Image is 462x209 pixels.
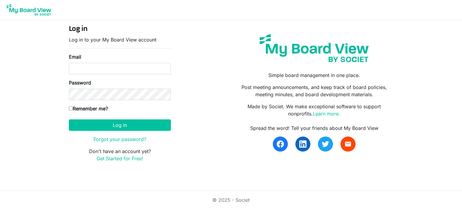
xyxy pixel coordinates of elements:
[69,106,73,110] input: Remember me?
[69,119,171,131] button: Log in
[344,140,352,148] span: email
[69,148,171,162] p: Don't have an account yet?
[236,103,393,117] p: Made by Societ. We make exceptional software to support nonprofits.
[236,84,393,98] p: Post meeting announcements, and keep track of board policies, meeting minutes, and board developm...
[212,197,250,203] a: © 2025 - Societ
[322,140,329,148] img: twitter.svg
[299,140,306,148] img: linkedin.svg
[340,137,356,152] a: email
[97,155,143,161] a: Get Started for Free!
[94,136,146,142] a: Forgot your password?
[255,30,373,67] img: my-board-view-societ.svg
[69,25,171,34] h4: Log in
[313,111,340,117] a: Learn more.
[69,53,81,60] label: Email
[5,2,53,17] img: My Board View Logo
[69,79,91,86] label: Password
[236,124,393,132] div: Spread the word! Tell your friends about My Board View
[69,36,171,43] p: Log in to your My Board View account
[277,140,284,148] img: facebook.svg
[236,72,393,79] p: Simple board management in one place.
[69,105,108,112] label: Remember me?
